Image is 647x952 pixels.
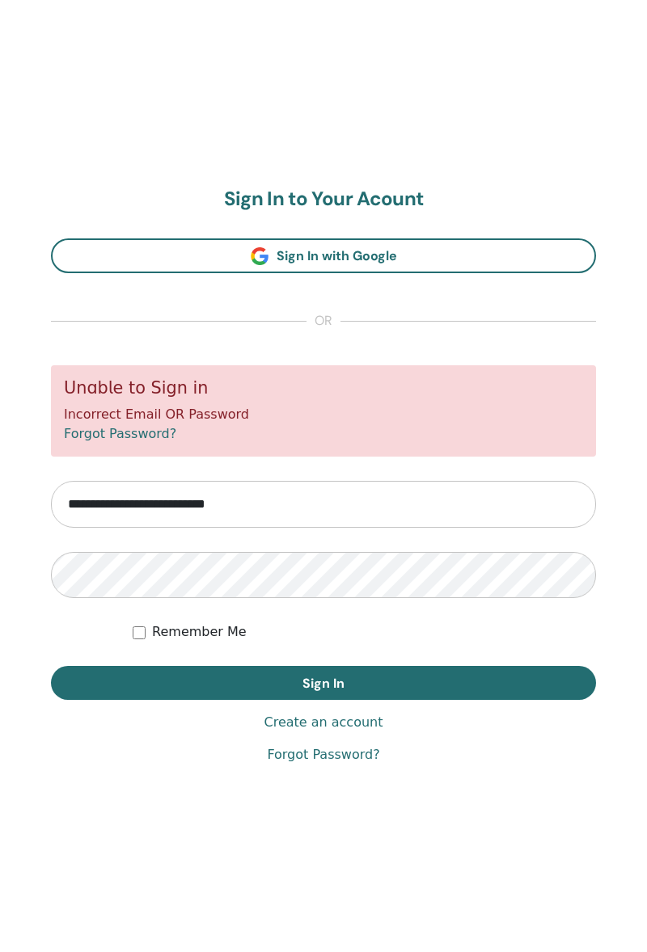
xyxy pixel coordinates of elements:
span: Sign In with Google [277,247,397,264]
button: Sign In [51,666,596,700]
h2: Sign In to Your Acount [51,187,596,211]
a: Sign In with Google [51,238,596,273]
a: Create an account [264,713,383,732]
span: Sign In [302,675,345,692]
div: Incorrect Email OR Password [51,365,596,457]
span: or [307,312,340,331]
a: Forgot Password? [64,426,176,441]
label: Remember Me [152,622,247,642]
a: Forgot Password? [267,745,379,765]
div: Keep me authenticated indefinitely or until I manually logout [133,622,596,642]
h5: Unable to Sign in [64,378,583,398]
